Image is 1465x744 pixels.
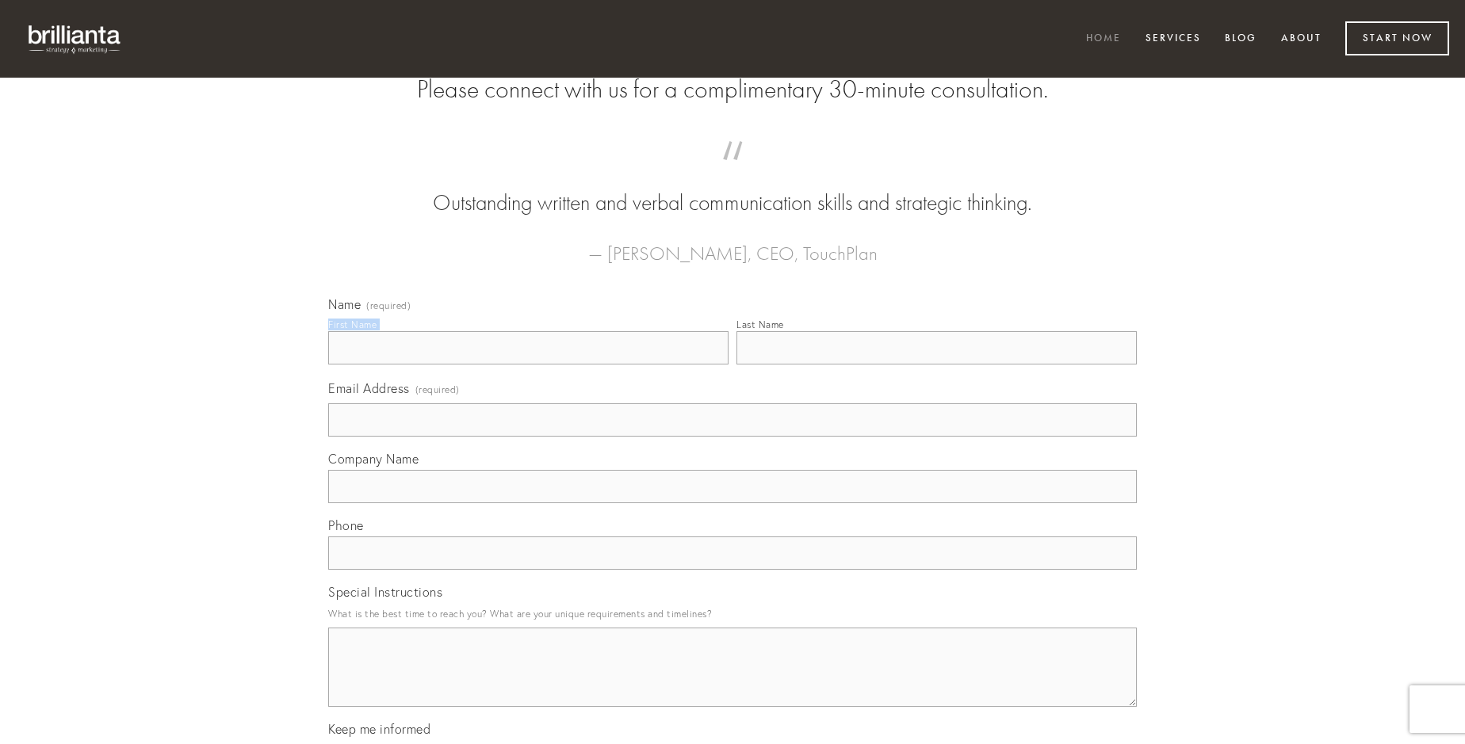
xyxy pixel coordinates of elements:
div: Last Name [736,319,784,330]
a: Services [1135,26,1211,52]
blockquote: Outstanding written and verbal communication skills and strategic thinking. [354,157,1111,219]
span: Phone [328,517,364,533]
span: Company Name [328,451,419,467]
div: First Name [328,319,377,330]
span: Name [328,296,361,312]
a: Blog [1214,26,1267,52]
span: (required) [415,379,460,400]
span: Email Address [328,380,410,396]
figcaption: — [PERSON_NAME], CEO, TouchPlan [354,219,1111,269]
span: (required) [366,301,411,311]
span: Special Instructions [328,584,442,600]
a: About [1271,26,1332,52]
p: What is the best time to reach you? What are your unique requirements and timelines? [328,603,1137,624]
h2: Please connect with us for a complimentary 30-minute consultation. [328,74,1137,105]
a: Start Now [1345,21,1449,55]
img: brillianta - research, strategy, marketing [16,16,135,62]
a: Home [1076,26,1131,52]
span: Keep me informed [328,721,430,737]
span: “ [354,157,1111,188]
